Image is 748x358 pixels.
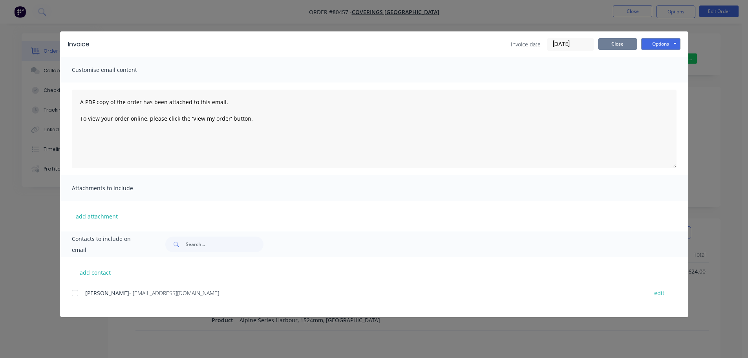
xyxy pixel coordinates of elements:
span: - [EMAIL_ADDRESS][DOMAIN_NAME] [129,289,219,297]
span: Contacts to include on email [72,233,146,255]
button: add contact [72,266,119,278]
textarea: A PDF copy of the order has been attached to this email. To view your order online, please click ... [72,90,677,168]
button: edit [649,288,669,298]
span: [PERSON_NAME] [85,289,129,297]
span: Customise email content [72,64,158,75]
input: Search... [186,237,263,252]
button: Options [641,38,680,50]
div: Invoice [68,40,90,49]
button: Close [598,38,637,50]
span: Invoice date [511,40,541,48]
button: add attachment [72,210,122,222]
span: Attachments to include [72,183,158,194]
